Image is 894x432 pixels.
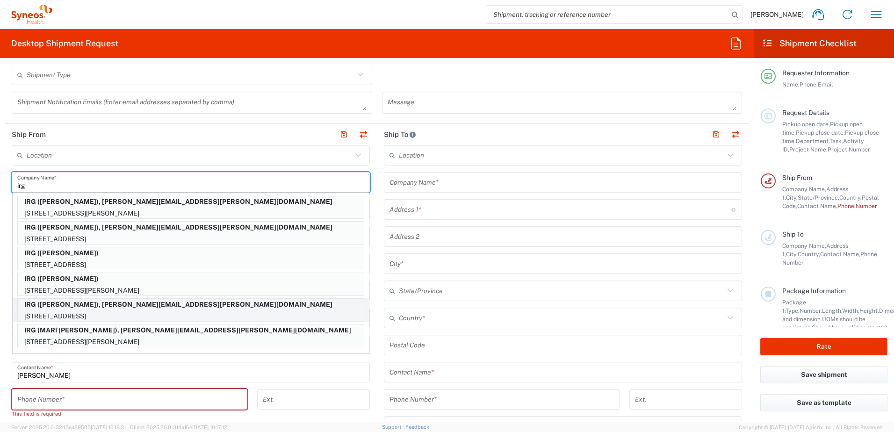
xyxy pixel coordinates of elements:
[192,425,227,430] span: [DATE] 10:17:12
[798,251,820,258] span: Country,
[789,146,828,153] span: Project Name,
[405,424,429,430] a: Feedback
[782,230,804,238] span: Ship To
[796,129,845,136] span: Pickup close date,
[91,425,126,430] span: [DATE] 10:18:31
[12,130,46,139] h2: Ship From
[800,307,822,314] span: Number,
[739,423,883,432] span: Copyright © [DATE]-[DATE] Agistix Inc., All Rights Reserved
[782,299,806,314] span: Package 1:
[782,174,812,181] span: Ship From
[782,287,846,295] span: Package Information
[12,410,247,418] div: This field is required
[818,81,833,88] span: Email
[829,137,843,144] span: Task,
[18,222,364,233] p: IRG (Jene Duffy), davelle.madden@illingworthresearch.com
[782,186,826,193] span: Company Name,
[786,251,798,258] span: City,
[786,307,800,314] span: Type,
[859,307,879,314] span: Height,
[760,338,887,355] button: Rate
[18,285,364,296] p: [STREET_ADDRESS][PERSON_NAME]
[782,242,826,249] span: Company Name,
[130,425,227,430] span: Client: 2025.20.0-314a16e
[760,394,887,411] button: Save as template
[18,310,364,322] p: [STREET_ADDRESS]
[760,366,887,383] button: Save shipment
[11,425,126,430] span: Server: 2025.20.0-32d5ea39505
[18,208,364,219] p: [STREET_ADDRESS][PERSON_NAME]
[782,109,829,116] span: Request Details
[800,81,818,88] span: Phone,
[18,196,364,208] p: IRG (Jene Duffy), davelle.madden@illingworthresearch.com
[762,38,857,49] h2: Shipment Checklist
[750,10,804,19] span: [PERSON_NAME]
[786,194,798,201] span: City,
[820,251,860,258] span: Contact Name,
[11,38,118,49] h2: Desktop Shipment Request
[382,424,405,430] a: Support
[798,194,839,201] span: State/Province,
[18,247,364,259] p: IRG (JENNY BROWN)
[782,121,830,128] span: Pickup open date,
[18,324,364,336] p: IRG (MARI CHRIS COLMAN), davelle.madden@illingworthresearch.com
[839,194,862,201] span: Country,
[796,137,829,144] span: Department,
[822,307,842,314] span: Length,
[18,273,364,285] p: IRG (KIM CARMICHAEL)
[18,259,364,271] p: [STREET_ADDRESS]
[486,6,728,23] input: Shipment, tracking or reference number
[842,307,859,314] span: Width,
[837,202,877,209] span: Phone Number
[797,202,837,209] span: Contact Name,
[18,299,364,310] p: IRG (LISA SILVESTRI), davelle.madden@illingworthresearch.com
[782,69,850,77] span: Requester Information
[18,233,364,245] p: [STREET_ADDRESS]
[828,146,870,153] span: Project Number
[782,81,800,88] span: Name,
[18,336,364,348] p: [STREET_ADDRESS][PERSON_NAME]
[812,324,887,331] span: Should have valid content(s)
[384,130,416,139] h2: Ship To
